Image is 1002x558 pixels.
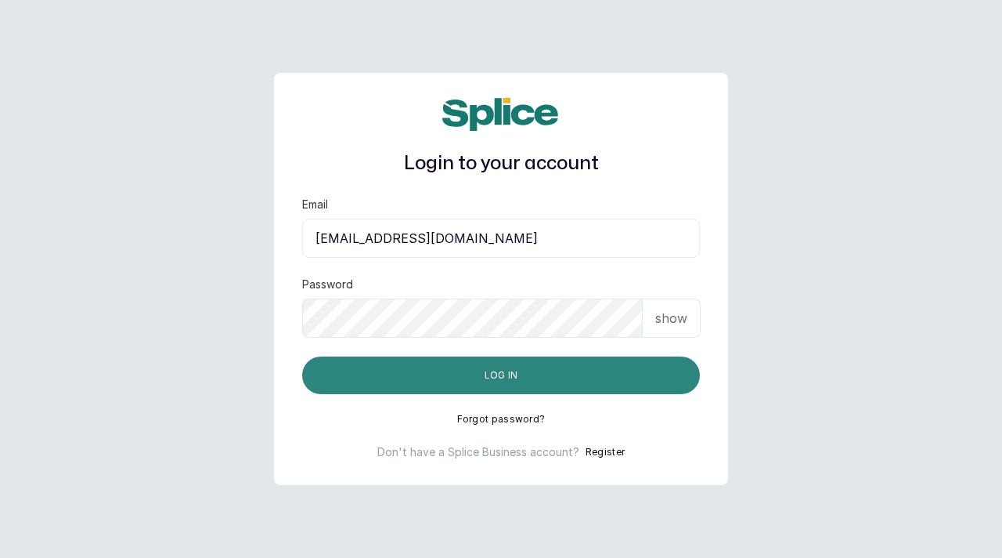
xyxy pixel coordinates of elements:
[302,219,700,258] input: email@acme.com
[377,444,579,460] p: Don't have a Splice Business account?
[302,277,353,292] label: Password
[457,413,546,426] button: Forgot password?
[302,150,700,178] h1: Login to your account
[655,309,687,328] p: show
[302,357,700,394] button: Log in
[586,444,625,460] button: Register
[302,197,328,212] label: Email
